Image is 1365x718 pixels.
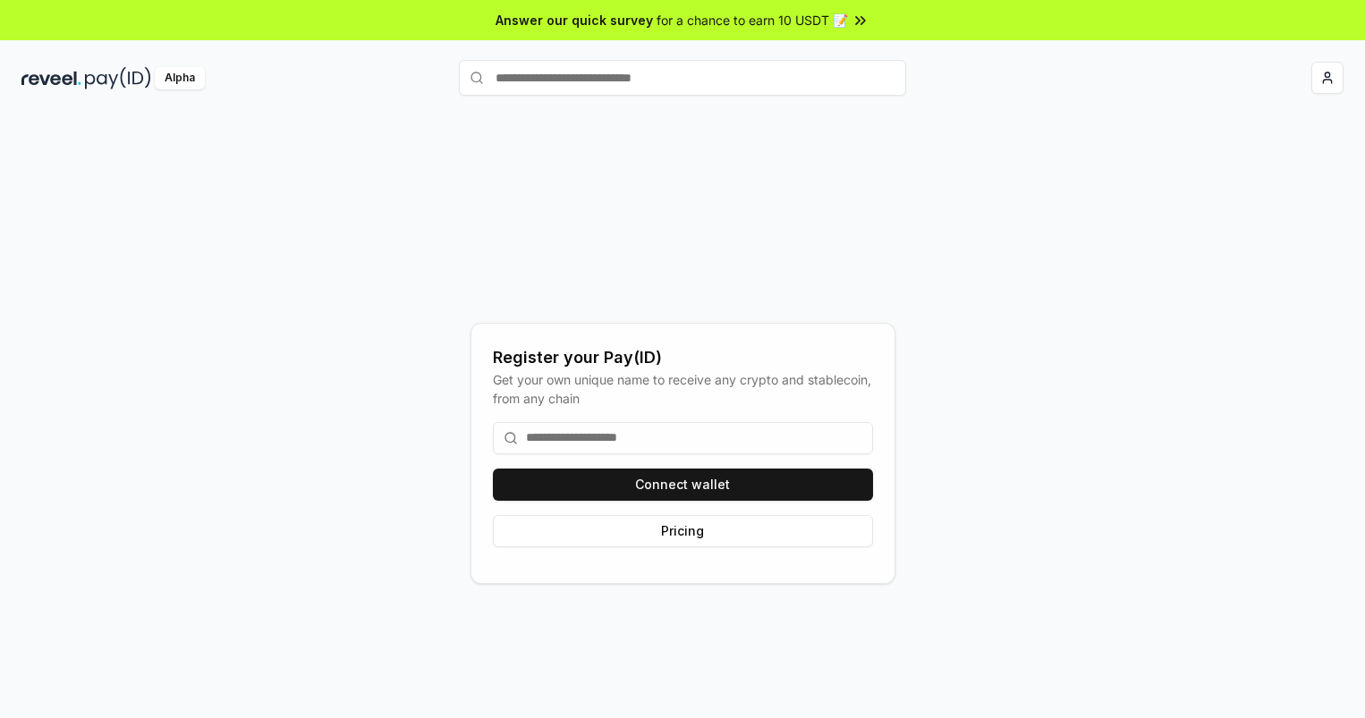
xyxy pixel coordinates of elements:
div: Alpha [155,67,205,89]
button: Connect wallet [493,469,873,501]
div: Get your own unique name to receive any crypto and stablecoin, from any chain [493,370,873,408]
div: Register your Pay(ID) [493,345,873,370]
span: Answer our quick survey [496,11,653,30]
span: for a chance to earn 10 USDT 📝 [657,11,848,30]
button: Pricing [493,515,873,547]
img: pay_id [85,67,151,89]
img: reveel_dark [21,67,81,89]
